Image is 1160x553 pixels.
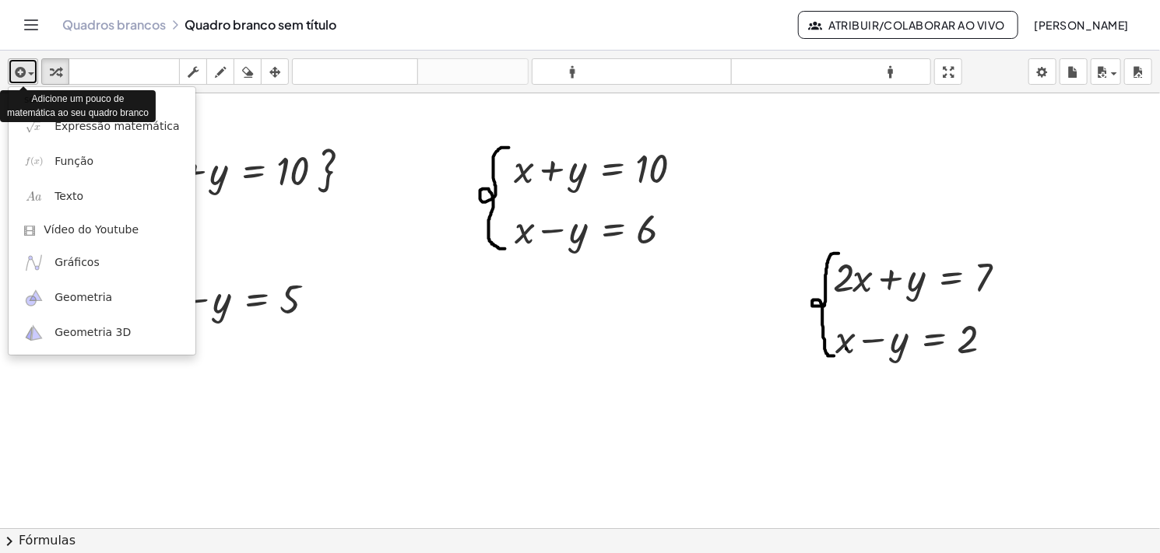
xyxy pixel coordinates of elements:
[24,117,44,136] img: sqrt_x.png
[828,18,1005,32] font: Atribuir/Colaborar ao Vivo
[735,65,927,79] font: formato_tamanho
[24,152,44,171] img: f_x.png
[9,144,195,179] a: Função
[54,326,131,338] font: Geometria 3D
[9,215,195,246] a: Vídeo do Youtube
[9,281,195,316] a: Geometria
[532,58,732,85] button: formato_tamanho
[296,65,414,79] font: desfazer
[24,289,44,308] img: ggb-geometry.svg
[54,190,83,202] font: Texto
[9,245,195,280] a: Gráficos
[731,58,931,85] button: formato_tamanho
[7,93,149,117] font: Adicione um pouco de matemática ao seu quadro branco
[69,58,180,85] button: teclado
[9,179,195,214] a: Texto
[9,316,195,351] a: Geometria 3D
[292,58,418,85] button: desfazer
[536,65,728,79] font: formato_tamanho
[798,11,1018,39] button: Atribuir/Colaborar ao Vivo
[24,253,44,272] img: ggb-graphing.svg
[24,324,44,343] img: ggb-3d.svg
[421,65,525,79] font: refazer
[54,155,93,167] font: Função
[1021,11,1141,39] button: [PERSON_NAME]
[9,109,195,144] a: Expressão matemática
[54,291,112,303] font: Geometria
[62,17,166,33] a: Quadros brancos
[417,58,529,85] button: refazer
[19,533,76,548] font: Fórmulas
[54,256,100,268] font: Gráficos
[72,65,176,79] font: teclado
[24,187,44,206] img: Aa.png
[62,16,166,33] font: Quadros brancos
[19,12,44,37] button: Alternar navegação
[54,120,179,132] font: Expressão matemática
[44,223,139,236] font: Vídeo do Youtube
[1035,18,1129,32] font: [PERSON_NAME]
